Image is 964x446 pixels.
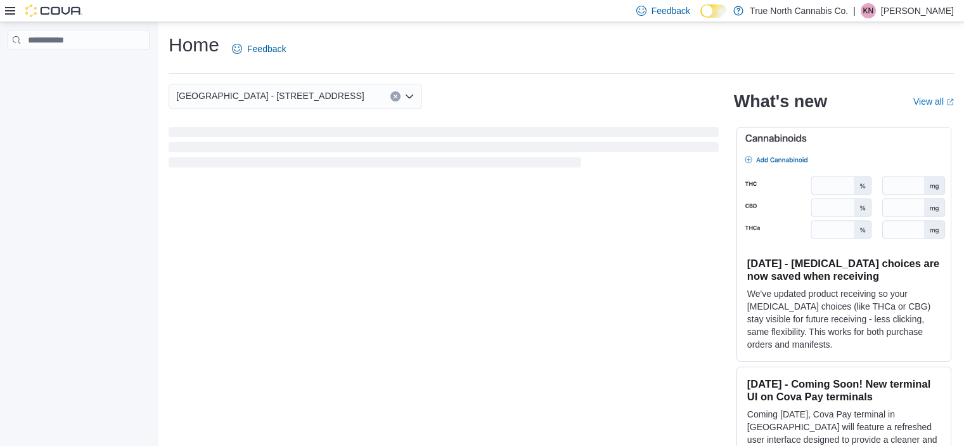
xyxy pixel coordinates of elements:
[227,36,291,62] a: Feedback
[169,32,219,58] h1: Home
[247,43,286,55] span: Feedback
[169,129,719,170] span: Loading
[853,3,856,18] p: |
[747,257,941,282] h3: [DATE] - [MEDICAL_DATA] choices are now saved when receiving
[404,91,415,102] button: Open list of options
[25,4,82,17] img: Cova
[8,53,150,83] nav: Complex example
[881,3,954,18] p: [PERSON_NAME]
[861,3,876,18] div: Kyrah Nicholls
[747,287,941,351] p: We've updated product receiving so your [MEDICAL_DATA] choices (like THCa or CBG) stay visible fo...
[390,91,401,102] button: Clear input
[750,3,848,18] p: True North Cannabis Co.
[946,98,954,106] svg: External link
[176,88,364,103] span: [GEOGRAPHIC_DATA] - [STREET_ADDRESS]
[913,96,954,107] a: View allExternal link
[747,377,941,403] h3: [DATE] - Coming Soon! New terminal UI on Cova Pay terminals
[734,91,827,112] h2: What's new
[652,4,690,17] span: Feedback
[700,4,727,18] input: Dark Mode
[863,3,874,18] span: KN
